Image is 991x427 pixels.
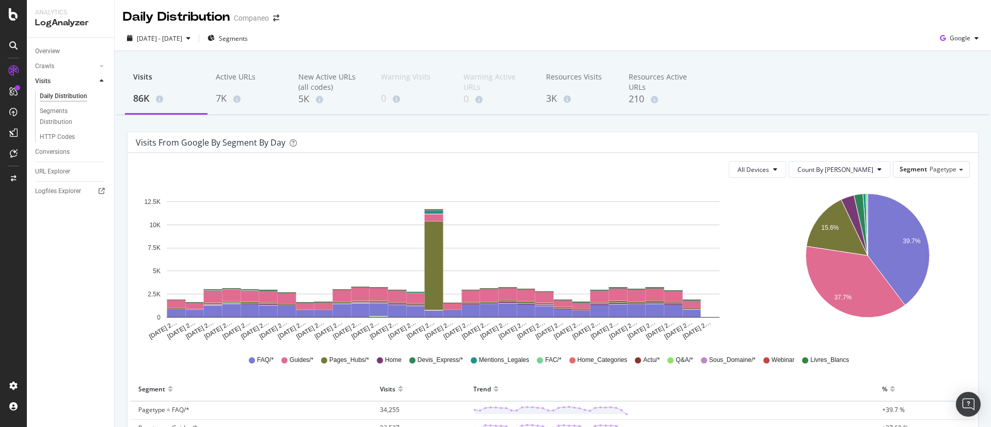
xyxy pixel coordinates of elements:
[900,165,927,173] span: Segment
[35,61,54,72] div: Crawls
[40,132,75,143] div: HTTP Codes
[797,165,873,174] span: Count By Day
[473,381,491,397] div: Trend
[35,76,97,87] a: Visits
[35,186,107,197] a: Logfiles Explorer
[157,314,161,321] text: 0
[148,291,161,298] text: 2.5K
[380,405,399,414] span: 34,255
[35,147,70,157] div: Conversions
[216,72,282,91] div: Active URLs
[381,92,447,105] div: 0
[35,166,70,177] div: URL Explorer
[882,381,887,397] div: %
[418,356,463,365] span: Devis_Express/*
[385,356,402,365] span: Home
[35,46,107,57] a: Overview
[145,198,161,205] text: 12.5K
[40,91,87,102] div: Daily Distribution
[381,72,447,91] div: Warning Visits
[676,356,693,365] span: Q&A/*
[629,92,695,106] div: 210
[709,356,756,365] span: Sous_Domaine/*
[772,356,794,365] span: Webinar
[35,186,81,197] div: Logfiles Explorer
[35,46,60,57] div: Overview
[123,30,195,46] button: [DATE] - [DATE]
[298,72,364,92] div: New Active URLs (all codes)
[138,381,165,397] div: Segment
[329,356,369,365] span: Pages_Hubs/*
[137,34,182,43] span: [DATE] - [DATE]
[769,186,967,341] svg: A chart.
[133,72,199,91] div: Visits
[290,356,313,365] span: Guides/*
[950,34,970,42] span: Google
[578,356,628,365] span: Home_Categories
[35,17,106,29] div: LogAnalyzer
[216,92,282,105] div: 7K
[35,61,97,72] a: Crawls
[810,356,849,365] span: Livres_Blancs
[546,72,612,91] div: Resources Visits
[35,8,106,17] div: Analytics
[789,161,890,178] button: Count By [PERSON_NAME]
[956,392,981,417] div: Open Intercom Messenger
[546,92,612,105] div: 3K
[150,222,161,229] text: 10K
[35,166,107,177] a: URL Explorer
[643,356,660,365] span: Actu/*
[882,405,905,414] span: +39.7 %
[936,30,983,46] button: Google
[35,147,107,157] a: Conversions
[738,165,769,174] span: All Devices
[203,30,252,46] button: Segments
[133,92,199,105] div: 86K
[136,186,750,341] svg: A chart.
[40,106,107,128] a: Segments Distribution
[545,356,561,365] span: FAC/*
[463,92,530,106] div: 0
[729,161,786,178] button: All Devices
[40,106,97,128] div: Segments Distribution
[629,72,695,92] div: Resources Active URLs
[479,356,529,365] span: Mentions_Legales
[35,76,51,87] div: Visits
[821,224,839,231] text: 15.6%
[257,356,274,365] span: FAQ/*
[903,238,920,245] text: 39.7%
[219,34,248,43] span: Segments
[273,14,279,22] div: arrow-right-arrow-left
[138,405,189,414] span: Pagetype = FAQ/*
[463,72,530,92] div: Warning Active URLs
[234,13,269,23] div: Companeo
[380,381,395,397] div: Visits
[40,132,107,143] a: HTTP Codes
[148,245,161,252] text: 7.5K
[123,8,230,26] div: Daily Distribution
[930,165,956,173] span: Pagetype
[298,92,364,106] div: 5K
[136,137,285,148] div: Visits from google by Segment by Day
[153,267,161,275] text: 5K
[40,91,107,102] a: Daily Distribution
[834,294,852,301] text: 37.7%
